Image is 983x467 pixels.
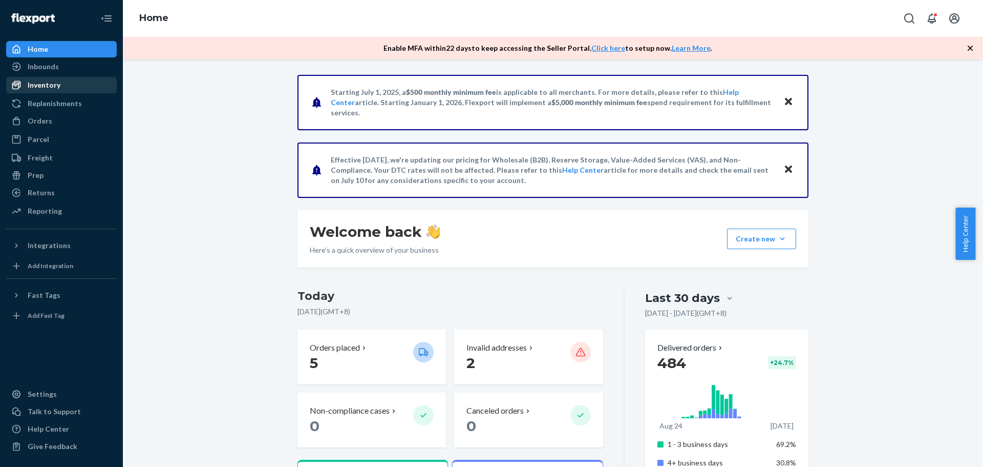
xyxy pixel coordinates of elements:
[6,403,117,420] a: Talk to Support
[727,229,796,249] button: Create new
[6,308,117,324] a: Add Fast Tag
[28,311,65,320] div: Add Fast Tag
[28,80,60,90] div: Inventory
[6,41,117,57] a: Home
[466,354,475,372] span: 2
[6,58,117,75] a: Inbounds
[331,87,774,118] p: Starting July 1, 2025, a is applicable to all merchants. For more details, please refer to this a...
[28,206,62,216] div: Reporting
[28,116,52,126] div: Orders
[139,12,168,24] a: Home
[657,342,724,354] button: Delivered orders
[6,167,117,184] a: Prep
[6,77,117,93] a: Inventory
[28,62,59,72] div: Inbounds
[6,131,117,148] a: Parcel
[782,95,795,110] button: Close
[310,222,440,241] h1: Welcome back
[310,354,318,372] span: 5
[771,421,794,431] p: [DATE]
[28,134,49,145] div: Parcel
[955,208,975,260] button: Help Center
[6,95,117,112] a: Replenishments
[6,203,117,219] a: Reporting
[28,261,73,270] div: Add Integration
[28,44,48,54] div: Home
[28,153,53,163] div: Freight
[28,389,57,399] div: Settings
[6,258,117,274] a: Add Integration
[406,88,496,96] span: $500 monthly minimum fee
[426,225,440,239] img: hand-wave emoji
[6,386,117,402] a: Settings
[6,287,117,303] button: Fast Tags
[28,441,77,452] div: Give Feedback
[668,439,768,450] p: 1 - 3 business days
[96,8,117,29] button: Close Navigation
[466,405,524,417] p: Canceled orders
[28,407,81,417] div: Talk to Support
[776,458,796,467] span: 30.8%
[776,440,796,449] span: 69.2%
[28,98,82,109] div: Replenishments
[11,13,55,24] img: Flexport logo
[6,438,117,455] button: Give Feedback
[297,307,603,317] p: [DATE] ( GMT+8 )
[657,354,686,372] span: 484
[28,188,55,198] div: Returns
[645,308,726,318] p: [DATE] - [DATE] ( GMT+8 )
[297,288,603,304] h3: Today
[6,421,117,437] a: Help Center
[591,44,625,52] a: Click here
[297,393,446,448] button: Non-compliance cases 0
[454,330,603,384] button: Invalid addresses 2
[551,98,647,107] span: $5,000 monthly minimum fee
[944,8,965,29] button: Open account menu
[28,424,69,434] div: Help Center
[466,417,476,435] span: 0
[659,421,682,431] p: Aug 24
[6,150,117,166] a: Freight
[562,166,604,174] a: Help Center
[28,240,71,251] div: Integrations
[782,163,795,177] button: Close
[297,330,446,384] button: Orders placed 5
[899,8,920,29] button: Open Search Box
[6,185,117,201] a: Returns
[131,4,177,33] ol: breadcrumbs
[922,8,942,29] button: Open notifications
[310,342,360,354] p: Orders placed
[645,290,720,306] div: Last 30 days
[310,405,390,417] p: Non-compliance cases
[768,356,796,369] div: + 24.7 %
[310,245,440,255] p: Here’s a quick overview of your business
[6,237,117,254] button: Integrations
[383,43,712,53] p: Enable MFA within 22 days to keep accessing the Seller Portal. to setup now. .
[672,44,711,52] a: Learn More
[466,342,527,354] p: Invalid addresses
[28,170,44,180] div: Prep
[6,113,117,129] a: Orders
[331,155,774,186] p: Effective [DATE], we're updating our pricing for Wholesale (B2B), Reserve Storage, Value-Added Se...
[310,417,319,435] span: 0
[454,393,603,448] button: Canceled orders 0
[28,290,60,300] div: Fast Tags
